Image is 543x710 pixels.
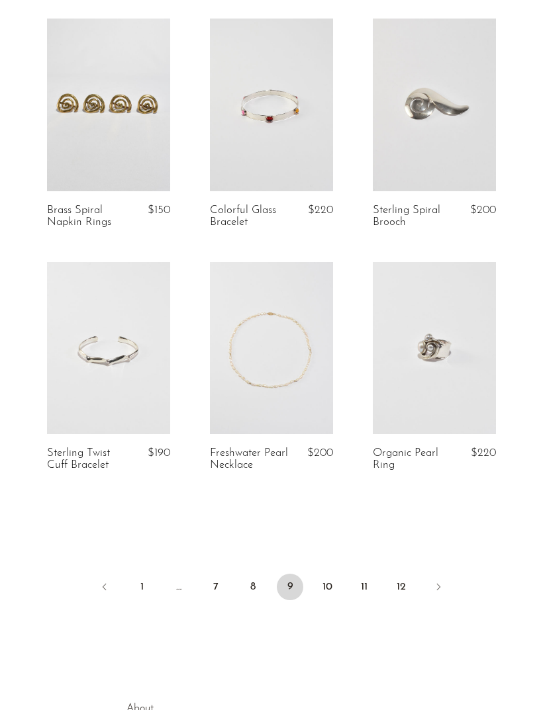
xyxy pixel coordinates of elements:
span: $200 [307,447,333,459]
span: $150 [148,204,170,216]
a: Sterling Twist Cuff Bracelet [47,447,125,472]
a: Brass Spiral Napkin Rings [47,204,125,229]
a: 1 [128,574,155,600]
a: 8 [240,574,266,600]
span: $200 [470,204,496,216]
a: 7 [203,574,229,600]
span: $220 [471,447,496,459]
a: Previous [91,574,118,603]
a: Freshwater Pearl Necklace [210,447,288,472]
span: $220 [308,204,333,216]
a: Colorful Glass Bracelet [210,204,288,229]
a: Sterling Spiral Brooch [373,204,451,229]
a: 10 [314,574,340,600]
a: 12 [388,574,415,600]
a: Organic Pearl Ring [373,447,451,472]
span: 9 [277,574,303,600]
span: $190 [148,447,170,459]
span: … [166,574,192,600]
a: 11 [351,574,377,600]
a: Next [425,574,452,603]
